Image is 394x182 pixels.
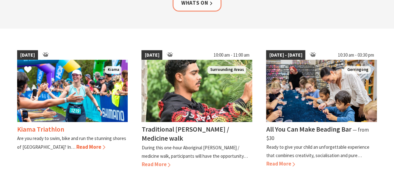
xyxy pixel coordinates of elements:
span: [DATE] [141,50,162,60]
h4: Traditional [PERSON_NAME] / Medicine walk [141,125,229,142]
span: [DATE] - [DATE] [266,50,305,60]
img: kiamatriathlon [17,60,128,122]
button: Click to Favourite Kiama Triathlon [18,59,38,81]
a: [DATE] - [DATE] 10:30 am - 03:30 pm groups family kids adults can all bead at our workshops Gerri... [266,50,377,169]
span: Read More [76,143,105,150]
p: During this one-hour Aboriginal [PERSON_NAME] / medicine walk, participants will have the opportu... [141,145,248,159]
span: 10:30 am - 03:30 pm [335,50,377,60]
span: Kiama [105,66,121,74]
span: Read More [266,160,295,167]
h4: All You Can Make Beading Bar [266,125,351,133]
span: Gerringong [344,66,371,74]
span: 10:00 am - 11:00 am [210,50,252,60]
p: Are you ready to swim, bike and run the stunning shores of [GEOGRAPHIC_DATA]? In… [17,135,126,150]
span: Read More [141,161,170,168]
span: Surrounding Areas [207,66,246,74]
p: Ready to give your child an unforgettable experience that combines creativity, socialisation and ... [266,144,369,158]
span: [DATE] [17,50,38,60]
a: [DATE] 10:00 am - 11:00 am Surrounding Areas Traditional [PERSON_NAME] / Medicine walk During thi... [141,50,252,169]
h4: Kiama Triathlon [17,125,64,133]
a: [DATE] kiamatriathlon Kiama Kiama Triathlon Are you ready to swim, bike and run the stunning shor... [17,50,128,169]
img: groups family kids adults can all bead at our workshops [266,60,377,122]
